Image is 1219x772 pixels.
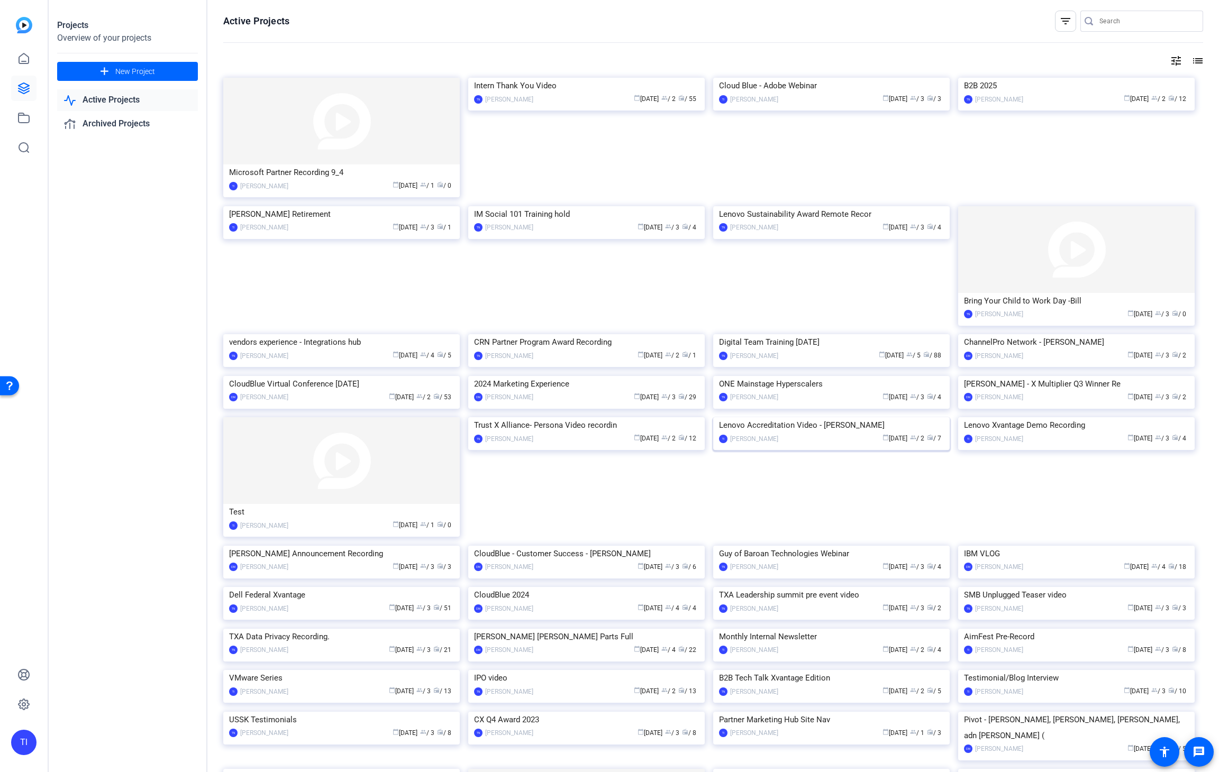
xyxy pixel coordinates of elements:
span: / 3 [437,563,451,571]
div: [PERSON_NAME] [975,645,1023,655]
span: [DATE] [883,563,907,571]
span: / 2 [661,435,676,442]
span: / 4 [927,563,941,571]
span: / 3 [927,95,941,103]
div: TI [229,521,238,530]
span: group [420,521,426,527]
span: group [665,351,671,357]
span: / 4 [420,352,434,359]
span: group [1155,604,1161,610]
span: [DATE] [389,646,414,654]
span: calendar_today [393,223,399,229]
div: DM [474,646,483,654]
span: group [1155,646,1161,652]
span: / 0 [437,182,451,189]
span: calendar_today [1127,604,1134,610]
span: radio [1172,646,1178,652]
span: group [416,646,423,652]
div: [PERSON_NAME] [730,392,778,402]
span: / 3 [661,393,676,401]
span: group [1155,310,1161,316]
div: [PERSON_NAME] [240,603,288,614]
div: [PERSON_NAME] Retirement [229,206,454,222]
div: TN [964,604,972,613]
mat-icon: accessibility [1158,746,1171,758]
a: Active Projects [57,89,198,111]
span: group [1155,393,1161,399]
div: TN [719,563,727,571]
div: [PERSON_NAME] [730,94,778,105]
span: calendar_today [389,646,395,652]
div: TN [964,95,972,104]
div: SMB Unplugged Teaser video [964,587,1189,603]
div: [PERSON_NAME] [730,434,778,444]
div: [PERSON_NAME] [730,222,778,233]
div: TN [229,352,238,360]
span: radio [1172,310,1178,316]
span: radio [682,604,688,610]
div: TI [229,223,238,232]
div: CRN Partner Program Award Recording [474,334,699,350]
span: group [665,604,671,610]
span: / 4 [682,224,696,231]
span: group [910,563,916,569]
span: / 3 [1155,310,1169,318]
span: / 4 [927,393,941,401]
span: [DATE] [883,435,907,442]
div: [PERSON_NAME] [485,562,533,572]
span: / 3 [910,224,924,231]
div: DM [474,604,483,613]
span: / 2 [416,393,431,401]
span: radio [927,646,933,652]
span: / 0 [437,521,451,529]
div: TN [474,435,483,443]
div: [PERSON_NAME] [240,181,288,191]
span: / 3 [416,646,431,654]
span: calendar_today [389,604,395,610]
div: [PERSON_NAME] [240,520,288,531]
span: / 3 [665,224,679,231]
div: Lenovo Accreditation Video - [PERSON_NAME] [719,417,944,433]
div: [PERSON_NAME] [485,603,533,614]
div: Microsoft Partner Recording 9_4 [229,164,454,180]
div: [PERSON_NAME] [975,603,1023,614]
span: / 1 [420,182,434,189]
span: / 5 [906,352,921,359]
span: / 3 [910,393,924,401]
span: group [661,434,668,440]
mat-icon: message [1193,746,1205,758]
div: TI [964,435,972,443]
div: TN [474,223,483,232]
div: [PERSON_NAME] [240,645,288,655]
span: calendar_today [634,95,640,101]
span: / 3 [910,95,924,103]
div: TI [229,182,238,190]
div: [PERSON_NAME] [975,351,1023,361]
div: [PERSON_NAME] [240,392,288,402]
mat-icon: tune [1170,54,1182,67]
span: group [665,563,671,569]
div: TN [719,352,727,360]
div: ONE Mainstage Hyperscalers [719,376,944,392]
span: radio [927,563,933,569]
div: TI [719,95,727,104]
span: [DATE] [1127,352,1152,359]
span: [DATE] [393,563,417,571]
span: / 4 [682,604,696,612]
span: / 3 [1155,604,1169,612]
div: CloudBlue Virtual Conference [DATE] [229,376,454,392]
span: calendar_today [389,393,395,399]
div: B2B 2025 [964,78,1189,94]
span: group [661,646,668,652]
span: radio [433,604,440,610]
span: calendar_today [1127,351,1134,357]
div: [PERSON_NAME] [485,94,533,105]
span: radio [437,521,443,527]
div: DM [229,563,238,571]
div: [PERSON_NAME] [730,645,778,655]
span: / 2 [1151,95,1166,103]
div: 2024 Marketing Experience [474,376,699,392]
span: group [416,604,423,610]
div: TI [11,730,37,755]
span: [DATE] [393,521,417,529]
